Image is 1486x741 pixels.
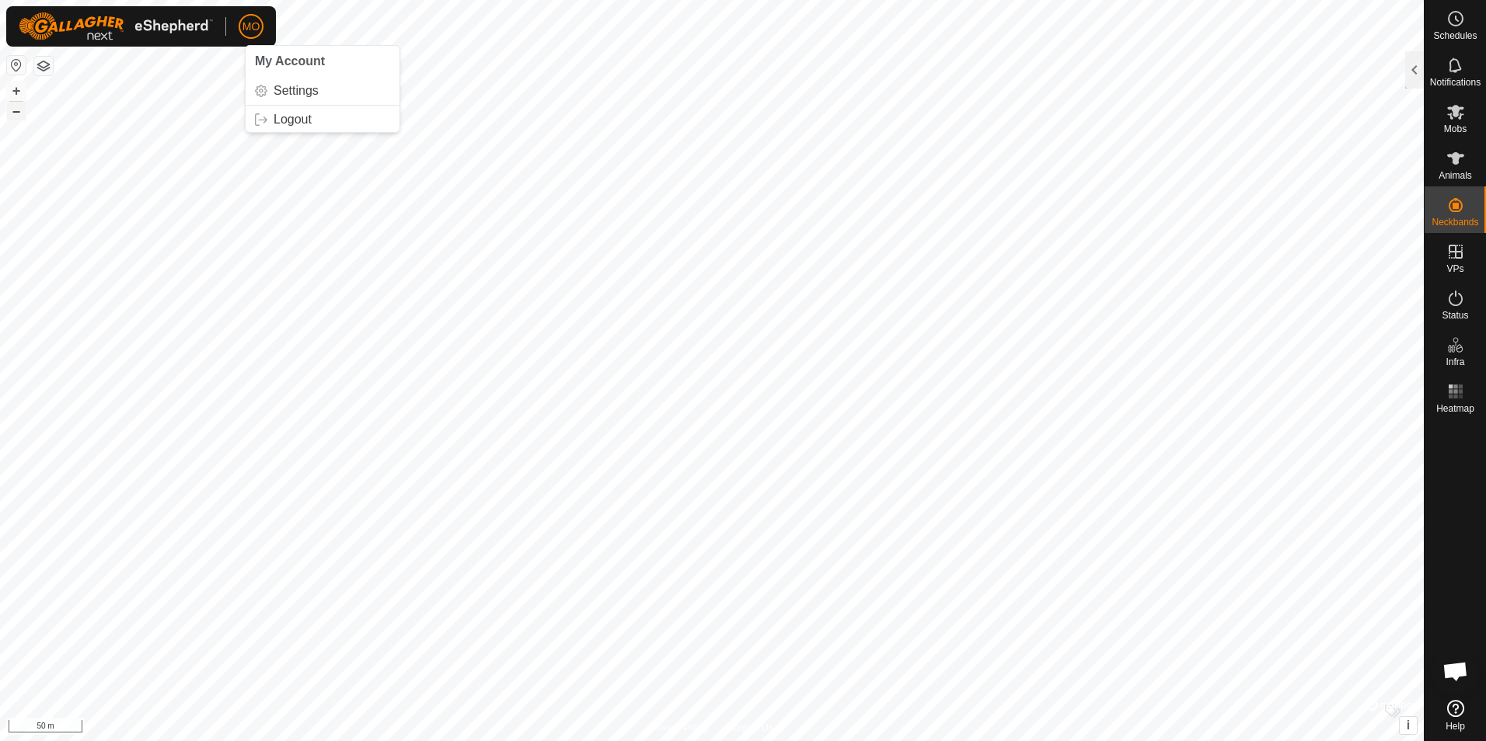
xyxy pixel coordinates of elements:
span: Schedules [1433,31,1477,40]
span: Settings [274,85,319,97]
a: Logout [246,107,399,132]
span: i [1407,718,1410,732]
span: Status [1442,311,1468,320]
a: Contact Us [727,721,773,735]
button: + [7,82,26,100]
button: Map Layers [34,57,53,75]
a: Privacy Policy [651,721,709,735]
span: Infra [1446,357,1464,367]
button: – [7,102,26,120]
button: Reset Map [7,56,26,75]
img: Gallagher Logo [19,12,213,40]
button: i [1400,717,1417,734]
span: Animals [1439,171,1472,180]
span: Notifications [1430,78,1481,87]
span: VPs [1446,264,1463,273]
span: Help [1446,722,1465,731]
a: Open chat [1432,648,1479,694]
a: Help [1425,694,1486,737]
span: Logout [274,113,312,126]
span: Heatmap [1436,404,1474,413]
span: My Account [255,54,325,68]
span: Mobs [1444,124,1467,134]
span: MO [242,19,260,35]
span: Neckbands [1432,217,1478,227]
a: Settings [246,78,399,103]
